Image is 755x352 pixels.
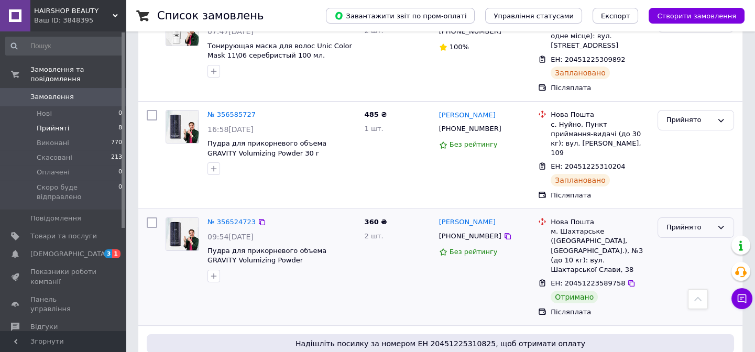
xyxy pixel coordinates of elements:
span: 360 ₴ [365,218,387,226]
span: Товари та послуги [30,232,97,241]
div: с. Нуйно, Пункт приймання-видачі (до 30 кг): вул. [PERSON_NAME], 109 [551,120,649,158]
span: Скасовані [37,153,72,162]
div: Отримано [551,291,598,303]
span: Панель управління [30,295,97,314]
span: Оплачені [37,168,70,177]
span: 2 шт. [365,232,384,240]
span: [DEMOGRAPHIC_DATA] [30,249,108,259]
span: Відгуки [30,322,58,332]
button: Управління статусами [485,8,582,24]
span: HAIRSHOP BEAUTY [34,6,113,16]
a: № 356524723 [207,218,256,226]
a: [PERSON_NAME] [439,217,496,227]
button: Експорт [593,8,639,24]
div: [PHONE_NUMBER] [437,122,504,136]
div: Заплановано [551,67,610,79]
span: Створити замовлення [657,12,736,20]
span: ЕН: 20451223589758 [551,279,625,287]
span: 09:54[DATE] [207,233,254,241]
span: ЕН: 20451225309892 [551,56,625,63]
div: Ваш ID: 3848395 [34,16,126,25]
span: 8 [118,124,122,133]
a: Фото товару [166,110,199,144]
a: № 356585727 [207,111,256,118]
span: 07:47[DATE] [207,27,254,36]
span: 1 шт. [365,125,384,133]
span: Надішліть посилку за номером ЕН 20451225310825, щоб отримати оплату [151,338,730,349]
span: 3 [104,249,113,258]
div: Прийнято [666,222,713,233]
span: Скоро буде відправлено [37,183,118,202]
div: Прийнято [666,115,713,126]
span: 0 [118,168,122,177]
span: 213 [111,153,122,162]
span: Виконані [37,138,69,148]
input: Пошук [5,37,123,56]
div: м. Шахтарське ([GEOGRAPHIC_DATA], [GEOGRAPHIC_DATA].), №3 (до 10 кг): вул. Шахтарської Слави, 38 [551,227,649,274]
a: Пудра для прикорневого объема GRAVITY Volumizing Powder [207,247,326,265]
a: Фото товару [166,217,199,251]
span: Нові [37,109,52,118]
div: Нова Пошта [551,217,649,227]
span: 16:58[DATE] [207,125,254,134]
span: 0 [118,183,122,202]
div: Післяплата [551,83,649,93]
h1: Список замовлень [157,9,264,22]
span: 100% [450,43,469,51]
a: [PERSON_NAME] [439,111,496,120]
span: Повідомлення [30,214,81,223]
span: Управління статусами [494,12,574,20]
span: Експорт [601,12,630,20]
span: 1 [112,249,121,258]
div: Заплановано [551,174,610,186]
span: ЕН: 20451225310204 [551,162,625,170]
span: Замовлення та повідомлення [30,65,126,84]
span: Показники роботи компанії [30,267,97,286]
button: Чат з покупцем [731,288,752,309]
a: Тонирующая маска для волос Unic Color Mask 11\06 серебристый 100 мл. [207,42,352,60]
div: Суми, №10 (до 30 кг на одне місце): вул. [STREET_ADDRESS] [551,22,649,51]
span: Замовлення [30,92,74,102]
img: Фото товару [166,218,199,250]
div: [PHONE_NUMBER] [437,229,504,243]
div: Післяплата [551,191,649,200]
span: 0 [118,109,122,118]
button: Створити замовлення [649,8,745,24]
div: Нова Пошта [551,110,649,119]
span: 770 [111,138,122,148]
span: Завантажити звіт по пром-оплаті [334,11,466,20]
button: Завантажити звіт по пром-оплаті [326,8,475,24]
span: Без рейтингу [450,140,498,148]
a: Створити замовлення [638,12,745,19]
span: Без рейтингу [450,248,498,256]
span: 485 ₴ [365,111,387,118]
a: Пудра для прикорневого объема GRAVITY Volumizing Powder 30 г [207,139,326,157]
div: Післяплата [551,307,649,317]
span: Прийняті [37,124,69,133]
img: Фото товару [166,111,199,143]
